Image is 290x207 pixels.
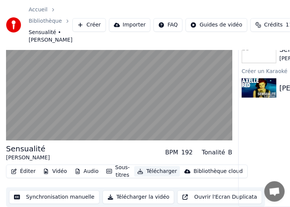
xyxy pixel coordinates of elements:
[193,168,242,175] div: Bibliothèque cloud
[6,17,21,33] img: youka
[8,166,38,177] button: Éditer
[181,148,193,157] div: 192
[134,166,180,177] button: Télécharger
[109,18,151,32] button: Importer
[29,6,48,14] a: Accueil
[29,17,62,25] a: Bibliothèque
[6,143,50,154] div: Sensualité
[228,148,232,157] div: B
[165,148,178,157] div: BPM
[264,21,283,29] span: Crédits
[40,166,70,177] button: Vidéo
[72,166,102,177] button: Audio
[29,29,72,44] span: Sensualité • [PERSON_NAME]
[177,190,262,204] button: Ouvrir l'Ecran Duplicata
[103,162,133,181] button: Sous-titres
[72,18,106,32] button: Créer
[29,6,72,44] nav: breadcrumb
[264,181,285,202] div: Ouvrir le chat
[186,18,247,32] button: Guides de vidéo
[202,148,225,157] div: Tonalité
[6,154,50,162] div: [PERSON_NAME]
[153,18,183,32] button: FAQ
[9,190,100,204] button: Synchronisation manuelle
[103,190,175,204] button: Télécharger la vidéo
